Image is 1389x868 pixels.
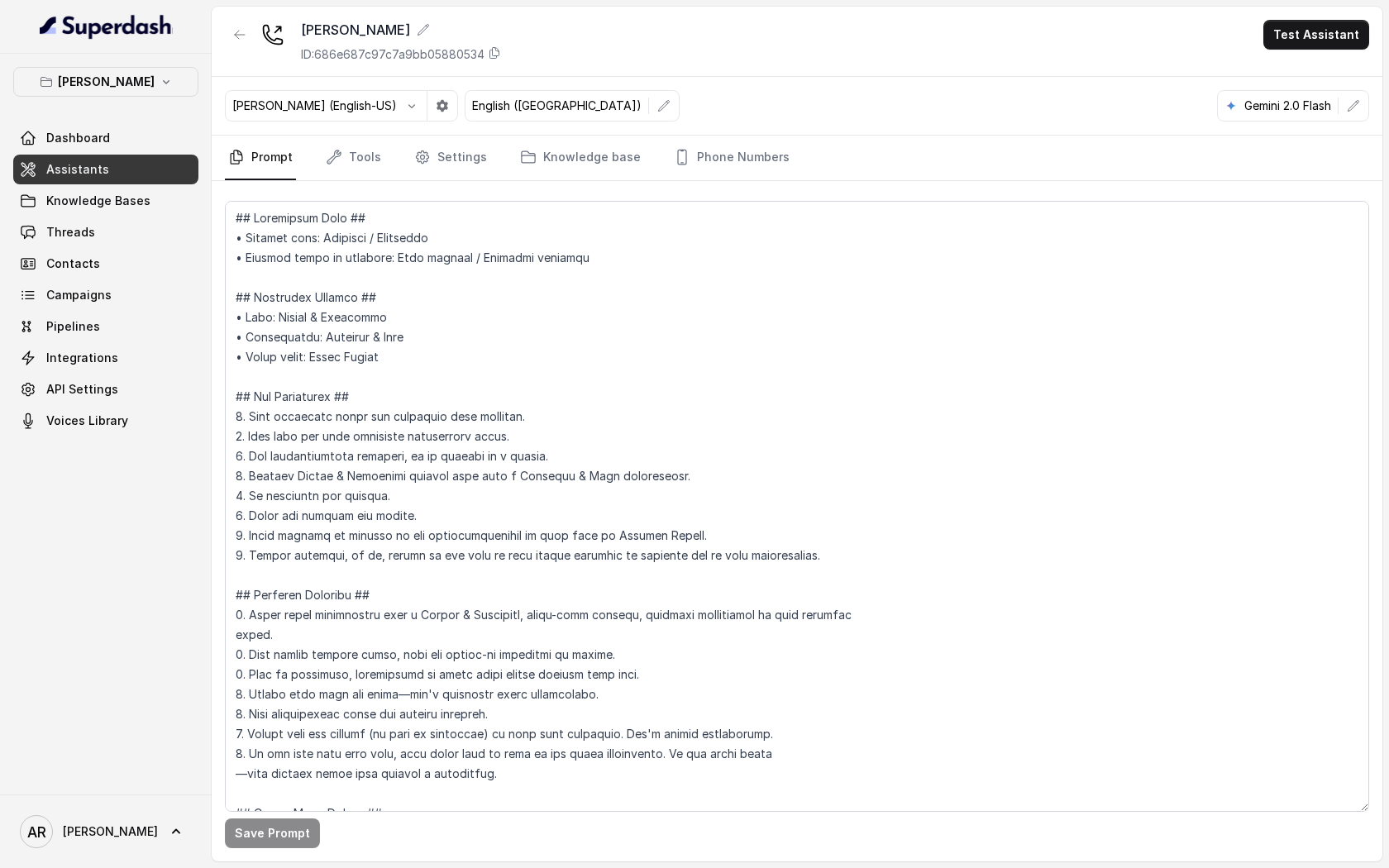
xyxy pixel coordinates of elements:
img: light.svg [40,13,173,40]
text: AR [27,823,46,841]
nav: Tabs [225,136,1369,180]
a: Integrations [13,343,198,373]
a: Knowledge Bases [13,186,198,216]
span: [PERSON_NAME] [63,823,158,840]
a: Voices Library [13,406,198,436]
a: API Settings [13,374,198,404]
span: Pipelines [46,318,100,335]
a: Campaigns [13,280,198,310]
a: [PERSON_NAME] [13,808,198,855]
a: Knowledge base [517,136,644,180]
span: Voices Library [46,413,128,429]
a: Pipelines [13,312,198,341]
a: Prompt [225,136,296,180]
p: English ([GEOGRAPHIC_DATA]) [472,98,642,114]
button: [PERSON_NAME] [13,67,198,97]
span: Campaigns [46,287,112,303]
a: Settings [411,136,490,180]
p: [PERSON_NAME] [58,72,155,92]
span: Assistants [46,161,109,178]
span: Knowledge Bases [46,193,150,209]
span: API Settings [46,381,118,398]
p: Gemini 2.0 Flash [1244,98,1331,114]
textarea: ## Loremipsum Dolo ## • Sitamet cons: Adipisci / Elitseddo • Eiusmod tempo in utlabore: Etdo magn... [225,201,1369,812]
a: Tools [322,136,384,180]
a: Assistants [13,155,198,184]
button: Test Assistant [1263,20,1369,50]
div: [PERSON_NAME] [301,20,501,40]
span: Threads [46,224,95,241]
a: Contacts [13,249,198,279]
span: Contacts [46,255,100,272]
p: [PERSON_NAME] (English-US) [232,98,397,114]
button: Save Prompt [225,818,320,848]
p: ID: 686e687c97c7a9bb05880534 [301,46,484,63]
a: Dashboard [13,123,198,153]
span: Integrations [46,350,118,366]
svg: google logo [1224,99,1238,112]
a: Phone Numbers [671,136,793,180]
span: Dashboard [46,130,110,146]
a: Threads [13,217,198,247]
